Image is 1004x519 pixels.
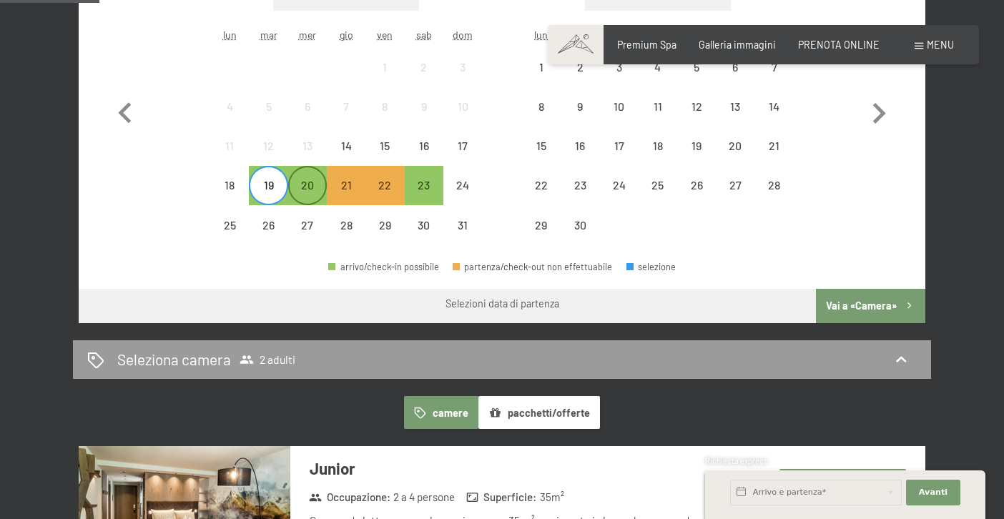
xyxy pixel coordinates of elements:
[406,179,442,215] div: 23
[639,127,677,165] div: Thu Sep 18 2025
[240,352,295,367] span: 2 adulti
[757,101,792,137] div: 14
[599,166,638,204] div: Wed Sep 24 2025
[250,179,286,215] div: 19
[640,179,676,215] div: 25
[561,127,599,165] div: Tue Sep 16 2025
[365,47,404,86] div: Fri Aug 01 2025
[443,166,482,204] div: Sun Aug 24 2025
[522,127,561,165] div: partenza/check-out non effettuabile
[212,219,247,255] div: 25
[299,29,316,41] abbr: mercoledì
[561,47,599,86] div: Tue Sep 02 2025
[601,61,636,97] div: 3
[522,206,561,244] div: partenza/check-out non effettuabile
[466,490,537,505] strong: Superficie :
[367,219,403,255] div: 29
[677,87,716,126] div: partenza/check-out non effettuabile
[562,179,598,215] div: 23
[260,29,277,41] abbr: martedì
[340,29,353,41] abbr: giovedì
[757,61,792,97] div: 7
[717,101,753,137] div: 13
[522,206,561,244] div: Mon Sep 29 2025
[755,47,794,86] div: partenza/check-out non effettuabile
[755,127,794,165] div: partenza/check-out non effettuabile
[717,61,753,97] div: 6
[405,87,443,126] div: partenza/check-out non effettuabile
[679,179,714,215] div: 26
[599,47,638,86] div: partenza/check-out non effettuabile
[640,61,676,97] div: 4
[798,39,880,51] a: PRENOTA ONLINE
[445,101,481,137] div: 10
[677,127,716,165] div: partenza/check-out non effettuabile
[223,29,237,41] abbr: lunedì
[639,87,677,126] div: partenza/check-out non effettuabile
[290,219,325,255] div: 27
[212,140,247,176] div: 11
[453,262,613,272] div: partenza/check-out non effettuabile
[210,127,249,165] div: partenza/check-out non effettuabile
[406,101,442,137] div: 9
[405,166,443,204] div: Sat Aug 23 2025
[599,47,638,86] div: Wed Sep 03 2025
[716,166,754,204] div: Sat Sep 27 2025
[599,127,638,165] div: partenza/check-out non effettuabile
[639,47,677,86] div: Thu Sep 04 2025
[562,140,598,176] div: 16
[405,87,443,126] div: Sat Aug 09 2025
[290,179,325,215] div: 20
[327,87,365,126] div: partenza/check-out non effettuabile
[639,87,677,126] div: Thu Sep 11 2025
[677,87,716,126] div: Fri Sep 12 2025
[599,166,638,204] div: partenza/check-out non effettuabile
[327,127,365,165] div: Thu Aug 14 2025
[288,166,327,204] div: Wed Aug 20 2025
[117,349,231,370] h2: Seleziona camera
[561,87,599,126] div: partenza/check-out non effettuabile
[250,101,286,137] div: 5
[561,87,599,126] div: Tue Sep 09 2025
[288,87,327,126] div: Wed Aug 06 2025
[249,206,287,244] div: partenza/check-out non effettuabile
[679,61,714,97] div: 5
[599,87,638,126] div: partenza/check-out non effettuabile
[639,166,677,204] div: partenza/check-out non effettuabile
[522,166,561,204] div: Mon Sep 22 2025
[365,166,404,204] div: Fri Aug 22 2025
[522,47,561,86] div: partenza/check-out non effettuabile
[328,101,364,137] div: 7
[210,206,249,244] div: Mon Aug 25 2025
[405,127,443,165] div: Sat Aug 16 2025
[716,87,754,126] div: Sat Sep 13 2025
[601,101,636,137] div: 10
[365,127,404,165] div: Fri Aug 15 2025
[562,101,598,137] div: 9
[250,140,286,176] div: 12
[365,87,404,126] div: Fri Aug 08 2025
[445,140,481,176] div: 17
[561,206,599,244] div: Tue Sep 30 2025
[561,47,599,86] div: partenza/check-out non effettuabile
[534,29,548,41] abbr: lunedì
[639,127,677,165] div: partenza/check-out non effettuabile
[328,262,439,272] div: arrivo/check-in possibile
[327,127,365,165] div: partenza/check-out non effettuabile
[327,166,365,204] div: partenza/check-out non è effettuabile, poiché non è stato raggiunto il soggiorno minimo richiesto
[906,480,960,505] button: Avanti
[453,29,473,41] abbr: domenica
[522,87,561,126] div: partenza/check-out non effettuabile
[365,47,404,86] div: partenza/check-out non effettuabile
[540,490,564,505] span: 35 m²
[523,219,559,255] div: 29
[919,487,948,498] span: Avanti
[677,166,716,204] div: partenza/check-out non effettuabile
[599,127,638,165] div: Wed Sep 17 2025
[249,166,287,204] div: partenza/check-out possibile
[677,47,716,86] div: Fri Sep 05 2025
[561,206,599,244] div: partenza/check-out non effettuabile
[210,127,249,165] div: Mon Aug 11 2025
[757,179,792,215] div: 28
[523,140,559,176] div: 15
